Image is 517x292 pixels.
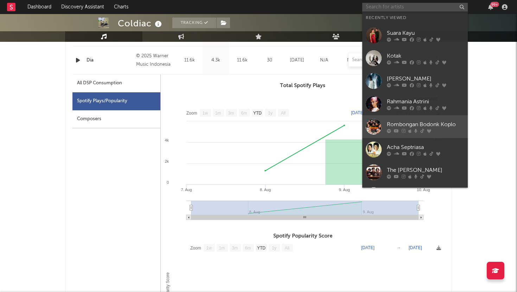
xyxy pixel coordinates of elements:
text: 6m [241,111,247,116]
a: The [PERSON_NAME] [362,161,468,184]
text: YTD [257,246,266,251]
text: 4k [165,138,169,142]
a: Rahmania Astrini [362,92,468,115]
text: 1y [268,111,273,116]
text: All [285,246,289,251]
div: Coldiac [118,18,164,29]
div: Rombongan Bodonk Koplo [387,120,464,129]
a: Rombongan Bodonk Koplo [362,115,468,138]
text: 6m [245,246,251,251]
text: 9. Aug [339,188,350,192]
div: Recently Viewed [366,14,464,22]
div: 99 + [490,2,499,7]
input: Search for artists [362,3,468,12]
text: 8. Aug [260,188,271,192]
button: Tracking [172,18,216,28]
h3: Spotify Popularity Score [161,232,445,240]
text: 2k [165,159,169,163]
text: Zoom [186,111,197,116]
div: Kotak [387,52,464,60]
div: Acha Septriasa [387,143,464,151]
div: [PERSON_NAME] [387,74,464,83]
text: [DATE] [409,245,422,250]
text: 1m [219,246,225,251]
text: YTD [253,111,262,116]
div: All DSP Consumption [77,79,122,87]
text: 7. Aug [181,188,192,192]
text: 1w [203,111,208,116]
text: [DATE] [351,110,364,115]
text: 0 [167,180,169,184]
div: All DSP Consumption [72,74,160,92]
text: 1y [272,246,276,251]
div: The [PERSON_NAME] [387,166,464,174]
text: 3m [228,111,234,116]
div: Composers [72,110,160,128]
div: © 2025 Warner Music Indonesia [136,52,174,69]
a: Acha Septriasa [362,138,468,161]
a: Bunga [362,184,468,207]
text: 10. Aug [417,188,430,192]
div: Rahmania Astrini [387,97,464,106]
a: Kotak [362,47,468,70]
text: Zoom [190,246,201,251]
h3: Total Spotify Plays [161,82,445,90]
text: 1m [215,111,221,116]
div: Spotify Plays/Popularity [72,92,160,110]
text: → [397,245,401,250]
text: All [281,111,285,116]
button: 99+ [488,4,493,10]
div: Suara Kayu [387,29,464,37]
text: 1w [206,246,212,251]
input: Search by song name or URL [349,57,423,63]
a: Suara Kayu [362,24,468,47]
a: [PERSON_NAME] [362,70,468,92]
text: [DATE] [361,245,375,250]
text: 3m [232,246,238,251]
